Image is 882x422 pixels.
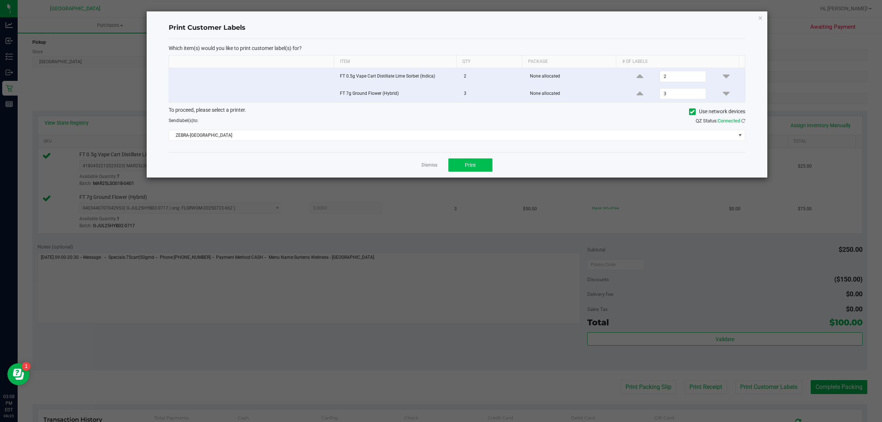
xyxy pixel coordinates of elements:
[7,363,29,385] iframe: Resource center
[169,130,736,140] span: ZEBRA-[GEOGRAPHIC_DATA]
[336,85,459,102] td: FT 7g Ground Flower (Hybrid)
[163,106,751,117] div: To proceed, please select a printer.
[459,68,526,85] td: 2
[169,23,745,33] h4: Print Customer Labels
[718,118,740,124] span: Connected
[422,162,437,168] a: Dismiss
[522,56,616,68] th: Package
[526,68,621,85] td: None allocated
[169,118,198,123] span: Send to:
[465,162,476,168] span: Print
[689,108,745,115] label: Use network devices
[22,362,31,371] iframe: Resource center unread badge
[336,68,459,85] td: FT 0.5g Vape Cart Distillate Lime Sorbet (Indica)
[179,118,193,123] span: label(s)
[169,45,745,51] p: Which item(s) would you like to print customer label(s) for?
[448,158,492,172] button: Print
[459,85,526,102] td: 3
[616,56,739,68] th: # of labels
[696,118,745,124] span: QZ Status:
[526,85,621,102] td: None allocated
[456,56,522,68] th: Qty
[334,56,456,68] th: Item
